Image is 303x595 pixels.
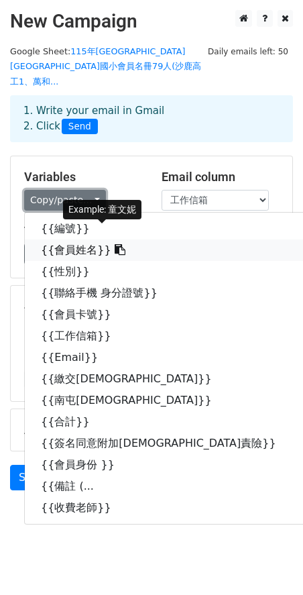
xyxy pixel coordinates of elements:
h2: New Campaign [10,10,293,33]
small: Google Sheet: [10,46,201,87]
a: 115年[GEOGRAPHIC_DATA][GEOGRAPHIC_DATA]國小會員名冊79人(沙鹿高工1、萬和... [10,46,201,87]
a: Daily emails left: 50 [203,46,293,56]
span: Daily emails left: 50 [203,44,293,59]
iframe: Chat Widget [236,531,303,595]
div: 1. Write your email in Gmail 2. Click [13,103,290,134]
span: Send [62,119,98,135]
h5: Email column [162,170,279,184]
a: Send [10,465,54,490]
a: Copy/paste... [24,190,106,211]
div: Example: 童文妮 [63,200,141,219]
h5: Variables [24,170,141,184]
div: 聊天小工具 [236,531,303,595]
